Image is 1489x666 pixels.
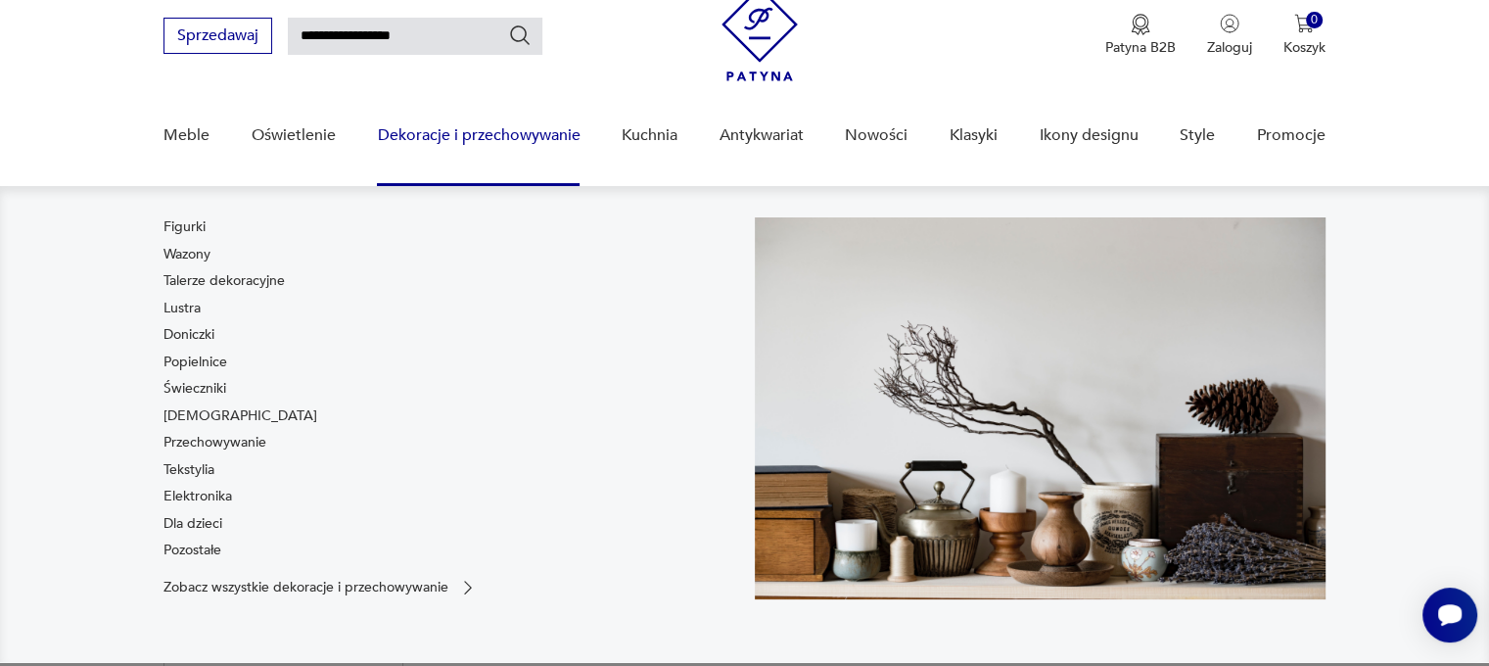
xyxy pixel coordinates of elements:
button: Zaloguj [1207,14,1252,57]
a: Pozostałe [163,541,221,560]
a: Promocje [1257,98,1326,173]
a: Figurki [163,217,206,237]
img: Ikona medalu [1131,14,1150,35]
a: Tekstylia [163,460,214,480]
a: Klasyki [950,98,998,173]
iframe: Smartsupp widget button [1422,588,1477,642]
a: Doniczki [163,325,214,345]
a: Lustra [163,299,201,318]
a: [DEMOGRAPHIC_DATA] [163,406,317,426]
a: Oświetlenie [252,98,336,173]
a: Przechowywanie [163,433,266,452]
a: Elektronika [163,487,232,506]
a: Dekoracje i przechowywanie [377,98,580,173]
a: Kuchnia [622,98,677,173]
p: Patyna B2B [1105,38,1176,57]
a: Świeczniki [163,379,226,399]
p: Zaloguj [1207,38,1252,57]
p: Zobacz wszystkie dekoracje i przechowywanie [163,581,448,594]
a: Ikona medaluPatyna B2B [1105,14,1176,57]
a: Zobacz wszystkie dekoracje i przechowywanie [163,578,478,597]
a: Popielnice [163,353,227,372]
a: Talerze dekoracyjne [163,271,285,291]
img: Ikona koszyka [1294,14,1314,33]
a: Dla dzieci [163,514,222,534]
div: 0 [1306,12,1323,28]
img: cfa44e985ea346226f89ee8969f25989.jpg [755,217,1326,598]
button: Szukaj [508,24,532,47]
button: Sprzedawaj [163,18,272,54]
a: Antykwariat [720,98,804,173]
a: Wazony [163,245,210,264]
img: Ikonka użytkownika [1220,14,1239,33]
a: Style [1180,98,1215,173]
button: Patyna B2B [1105,14,1176,57]
a: Sprzedawaj [163,30,272,44]
a: Meble [163,98,209,173]
p: Koszyk [1283,38,1326,57]
button: 0Koszyk [1283,14,1326,57]
a: Nowości [845,98,907,173]
a: Ikony designu [1039,98,1138,173]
